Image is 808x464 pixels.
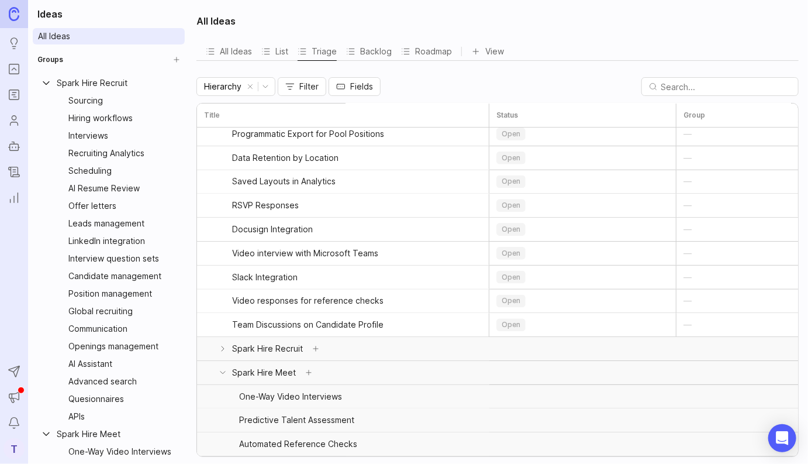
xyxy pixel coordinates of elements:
a: Saved Layouts in Analytics [232,170,482,193]
a: Programmatic Export for Pool Positions [232,122,482,146]
div: — [683,128,692,140]
div: APIs [68,410,168,423]
a: Openings managementGroup settings [35,338,182,355]
span: Data Retention by Location [232,152,339,164]
div: Offer letters [68,200,168,212]
h3: Status [496,109,518,121]
a: Offer lettersGroup settings [35,198,182,214]
h3: Group [683,109,705,121]
span: open [502,296,520,305]
div: Openings management [68,340,168,353]
span: Programmatic Export for Pool Positions [232,128,384,140]
div: — [683,294,692,307]
span: RSVP Responses [232,200,299,211]
div: Leads management [68,217,168,230]
div: — [683,175,692,188]
a: LinkedIn integrationGroup settings [35,233,182,249]
button: Announcements [4,387,25,408]
button: Send to Autopilot [4,361,25,382]
span: Saved Layouts in Analytics [232,176,336,187]
a: Data Retention by Location [232,146,482,170]
div: List [261,42,288,60]
a: Collapse Spark Hire MeetSpark Hire MeetGroup settings [35,426,182,442]
a: SchedulingGroup settings [35,163,182,179]
div: Sourcing [68,94,168,107]
span: Video responses for reference checks [232,295,384,307]
a: APIsGroup settings [35,408,182,425]
img: Canny Home [9,7,19,20]
div: Advanced search [68,375,168,388]
a: Hiring workflowsGroup settings [35,110,182,126]
div: AI Resume Review [68,182,168,195]
a: RSVP Responses [232,194,482,217]
a: QuesionnairesGroup settings [35,391,182,407]
a: Collapse Spark Hire RecruitSpark Hire RecruitGroup settings [35,75,182,91]
div: — [683,152,692,164]
div: Recruiting Analytics [68,147,168,160]
button: Create Group [168,51,185,68]
span: open [502,273,520,282]
div: Interviews [68,129,168,142]
div: Spark Hire Recruit [232,345,303,353]
a: Slack Integration [232,266,482,289]
button: Roadmap [401,42,452,60]
div: Triage [298,42,337,60]
div: — [683,199,692,212]
span: open [502,129,520,139]
a: CommunicationGroup settings [35,321,182,337]
button: View [471,42,504,60]
div: Global recruiting [68,305,168,318]
div: Spark Hire Meet [57,428,168,441]
div: Open Intercom Messenger [768,424,796,452]
button: Filter [278,77,326,96]
button: Collapse Spark Hire Recruit [40,77,52,89]
a: Position managementGroup settings [35,286,182,302]
div: Advanced searchGroup settings [35,373,182,390]
a: SourcingGroup settings [35,92,182,109]
div: Communication [68,322,168,335]
a: Reporting [4,187,25,208]
a: Users [4,110,25,131]
a: Leads managementGroup settings [35,215,182,232]
div: — [683,318,692,331]
a: Changelog [4,161,25,183]
h1: Ideas [33,7,185,21]
div: Scheduling [68,164,168,177]
span: open [502,153,520,163]
div: Position management [68,287,168,300]
a: AI Resume ReviewGroup settings [35,180,182,197]
span: Video interview with Microsoft Teams [232,248,378,259]
div: Automated Reference Checks [239,440,357,448]
a: Recruiting AnalyticsGroup settings [35,145,182,161]
div: LinkedIn integration [68,235,168,248]
div: One-Way Video Interviews [239,393,342,401]
button: T [4,438,25,459]
span: open [502,177,520,186]
button: All Ideas [206,42,252,60]
a: Global recruitingGroup settings [35,303,182,319]
a: One-Way Video InterviewsGroup settings [35,444,182,460]
a: Portal [4,59,25,80]
span: Team Discussions on Candidate Profile [232,319,384,331]
a: Candidate managementGroup settings [35,268,182,284]
a: Interview question setsGroup settings [35,250,182,267]
div: Predictive Talent Assessment [239,416,354,424]
h2: All Ideas [196,14,236,28]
